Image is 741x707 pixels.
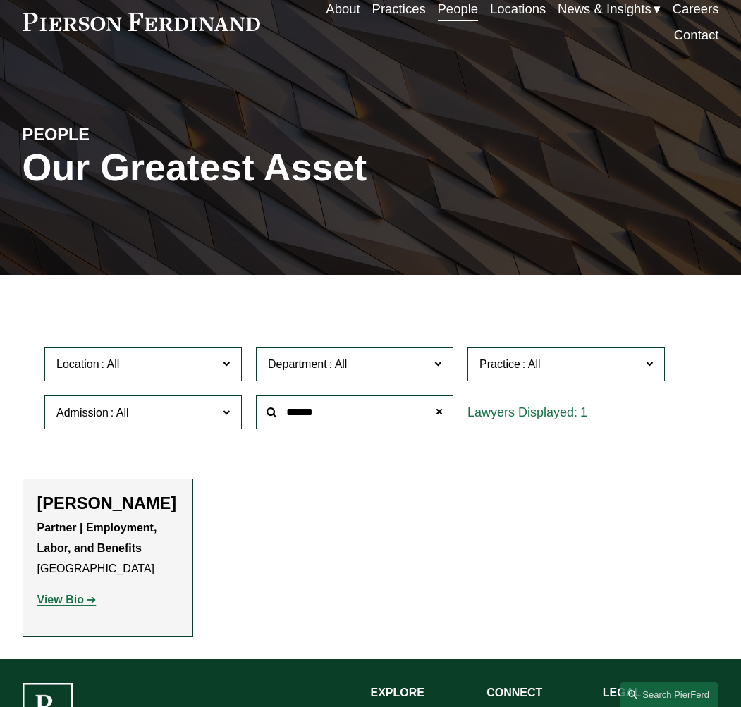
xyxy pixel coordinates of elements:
a: Contact [674,22,719,48]
strong: EXPLORE [371,687,424,699]
span: Admission [56,407,109,419]
strong: Partner | Employment, Labor, and Benefits [37,522,160,554]
a: View Bio [37,594,97,605]
span: Location [56,358,99,370]
h2: [PERSON_NAME] [37,493,179,514]
a: Search this site [620,682,718,707]
span: Practice [479,358,520,370]
p: [GEOGRAPHIC_DATA] [37,518,179,579]
h1: Our Greatest Asset [23,146,487,190]
h4: PEOPLE [23,125,197,146]
span: 1 [580,405,587,419]
strong: CONNECT [486,687,542,699]
span: Department [268,358,327,370]
strong: View Bio [37,594,84,605]
strong: LEGAL [603,687,641,699]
